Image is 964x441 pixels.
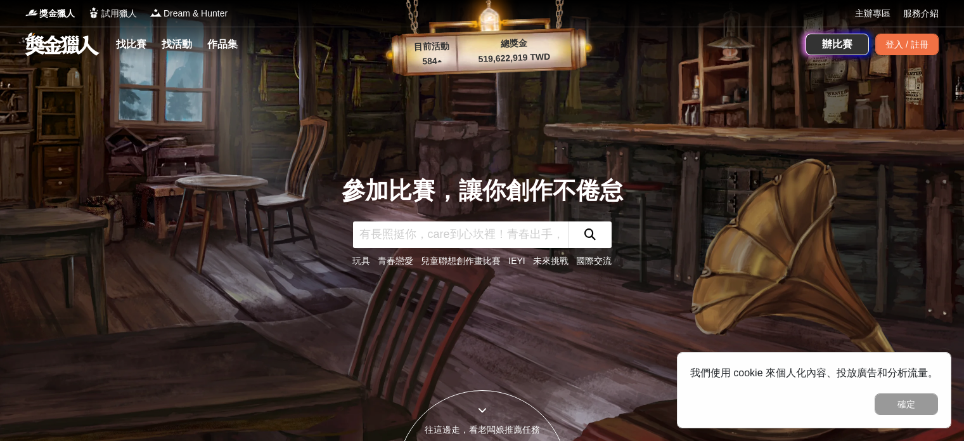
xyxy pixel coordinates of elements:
[111,36,151,53] a: 找比賽
[378,256,413,266] a: 青春戀愛
[406,54,458,69] p: 584 ▴
[457,49,572,67] p: 519,622,919 TWD
[101,7,137,20] span: 試用獵人
[150,7,228,20] a: LogoDream & Hunter
[352,256,370,266] a: 玩具
[87,6,100,19] img: Logo
[87,7,137,20] a: Logo試用獵人
[508,256,525,266] a: IEYI
[25,7,75,20] a: Logo獎金獵人
[855,7,890,20] a: 主辦專區
[875,34,939,55] div: 登入 / 註冊
[903,7,939,20] a: 服務介紹
[421,256,501,266] a: 兒童聯想創作畫比賽
[397,423,567,437] div: 往這邊走，看老闆娘推薦任務
[39,7,75,20] span: 獎金獵人
[164,7,228,20] span: Dream & Hunter
[533,256,569,266] a: 未來挑戰
[25,6,38,19] img: Logo
[806,34,869,55] a: 辦比賽
[353,221,569,248] input: 有長照挺你，care到心坎裡！青春出手，拍出照顧 影音徵件活動
[456,35,571,52] p: 總獎金
[576,256,612,266] a: 國際交流
[406,39,457,55] p: 目前活動
[342,173,623,209] div: 參加比賽，讓你創作不倦怠
[157,36,197,53] a: 找活動
[150,6,162,19] img: Logo
[875,393,938,415] button: 確定
[202,36,243,53] a: 作品集
[690,367,938,378] span: 我們使用 cookie 來個人化內容、投放廣告和分析流量。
